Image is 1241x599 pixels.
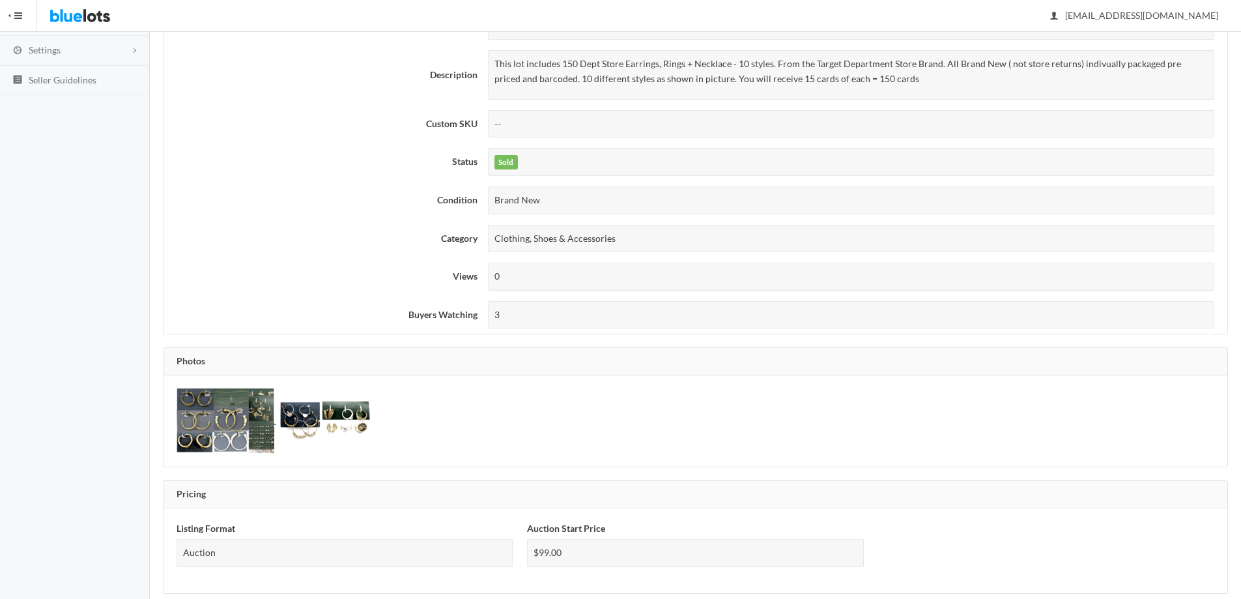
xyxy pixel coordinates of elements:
[527,539,863,567] div: $99.00
[164,181,483,220] th: Condition
[164,45,483,105] th: Description
[11,74,24,87] ion-icon: list box
[488,225,1214,253] div: Clothing, Shoes & Accessories
[29,44,61,55] span: Settings
[11,45,24,57] ion-icon: cog
[488,110,1214,138] div: --
[276,388,374,454] img: a3a05473-f418-408b-86ec-481b129b531a-1754511001.png
[164,481,1227,508] div: Pricing
[164,257,483,296] th: Views
[1048,10,1061,23] ion-icon: person
[1051,10,1218,21] span: [EMAIL_ADDRESS][DOMAIN_NAME]
[494,57,1208,86] p: This lot includes 150 Dept Store Earrings, Rings + Necklace - 10 styles. From the Target Departme...
[177,521,235,536] label: Listing Format
[488,301,1214,329] div: 3
[488,263,1214,291] div: 0
[527,521,605,536] label: Auction Start Price
[164,105,483,143] th: Custom SKU
[177,539,513,567] div: Auction
[488,186,1214,214] div: Brand New
[164,220,483,258] th: Category
[177,388,274,454] img: 9253aab3-86bf-48d0-9e78-154d3f458886-1754511001.png
[164,348,1227,375] div: Photos
[494,155,518,169] label: Sold
[29,74,96,85] span: Seller Guidelines
[164,143,483,181] th: Status
[164,296,483,334] th: Buyers Watching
